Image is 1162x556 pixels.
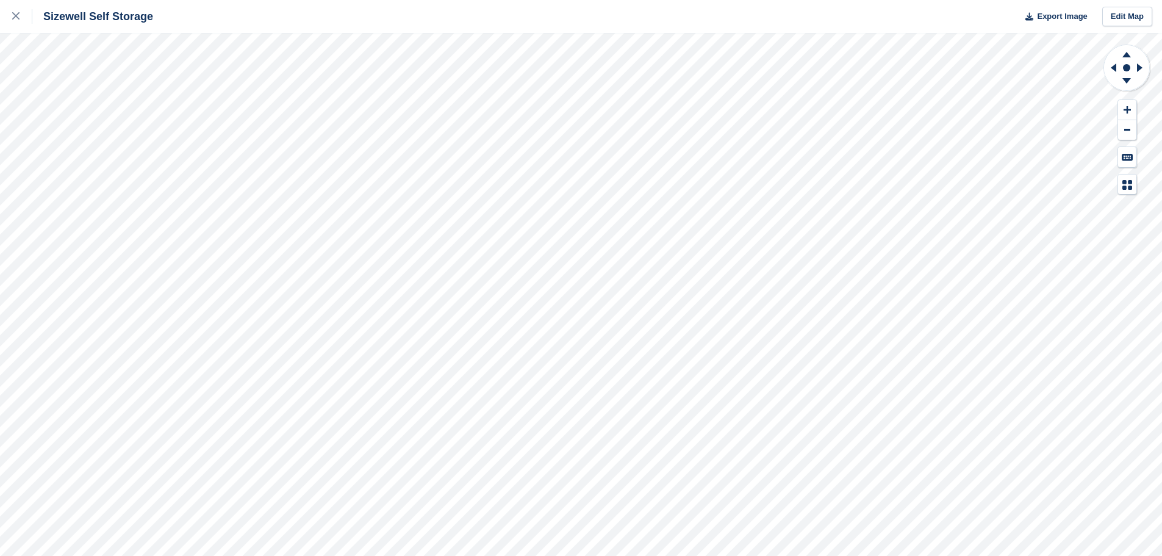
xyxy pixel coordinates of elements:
[1018,7,1088,27] button: Export Image
[32,9,153,24] div: Sizewell Self Storage
[1118,120,1136,140] button: Zoom Out
[1102,7,1152,27] a: Edit Map
[1037,10,1087,23] span: Export Image
[1118,175,1136,195] button: Map Legend
[1118,100,1136,120] button: Zoom In
[1118,147,1136,167] button: Keyboard Shortcuts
